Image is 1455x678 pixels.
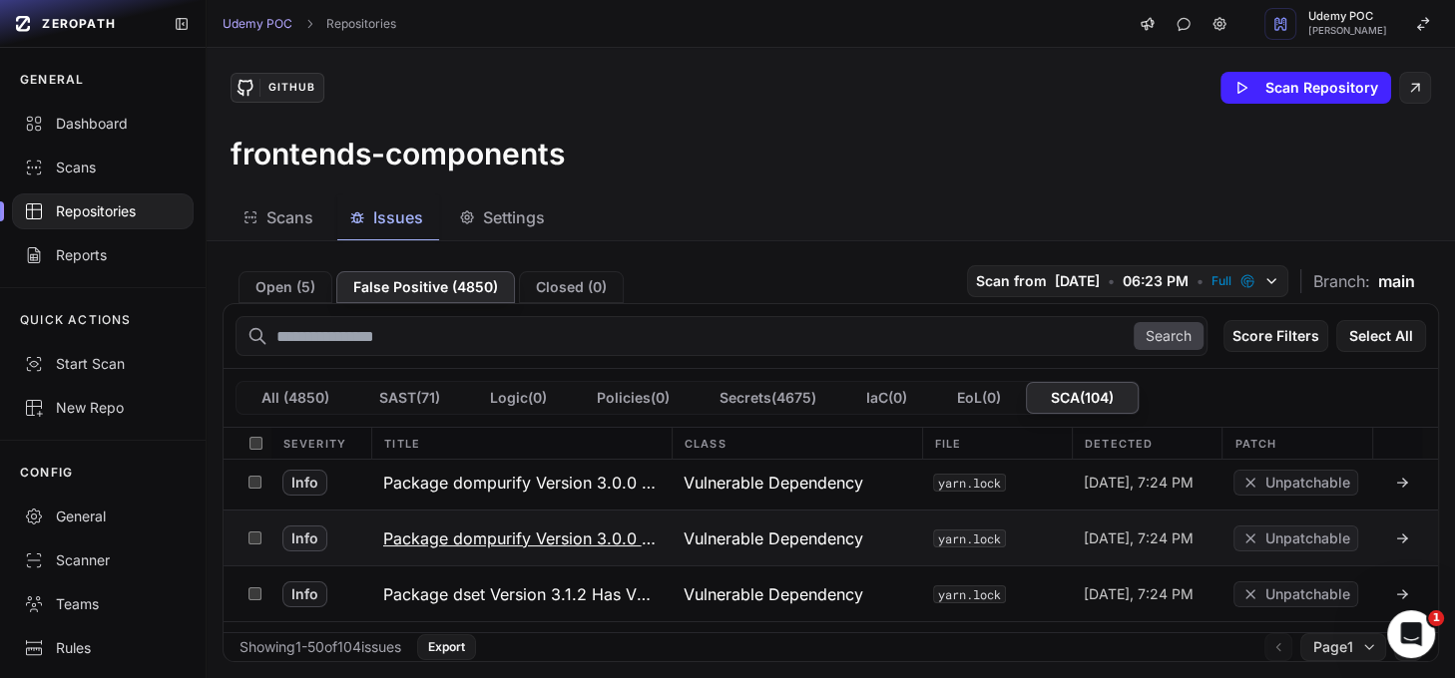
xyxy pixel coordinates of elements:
span: Vulnerable Dependency [684,471,863,495]
span: Info [282,581,327,607]
svg: chevron right, [302,17,316,31]
div: Teams [24,594,182,614]
span: Full [1212,273,1231,289]
span: Vulnerable Dependency [684,582,863,606]
h3: Package dset Version 3.1.2 Has Vulnerability GHSA-f6v4-cf5j-vf3w [383,582,660,606]
button: Score Filters [1223,320,1328,352]
span: Branch: [1313,269,1370,293]
div: GitHub [259,79,323,97]
div: Title [371,428,672,459]
span: Settings [483,205,545,229]
button: yarn.lock [933,474,1006,492]
button: Scan Repository [1220,72,1391,104]
div: Showing 1 - 50 of 104 issues [240,637,401,657]
a: Udemy POC [223,16,292,32]
div: Class [672,428,922,459]
div: Rules [24,638,182,658]
div: Scans [24,158,182,177]
span: [DATE], 7:24 PM [1084,584,1194,604]
div: Reports [24,245,182,265]
span: Scan from [976,271,1047,291]
div: Patch [1221,428,1371,459]
span: Scans [266,205,313,229]
div: Repositories [24,201,182,221]
p: CONFIG [20,465,73,481]
span: [PERSON_NAME] [1308,26,1387,36]
span: [DATE] [1055,271,1100,291]
button: Package ejs Version 2.7.4 Has Vulnerability GHSA-ghr5-ch3p-vcr6 [371,622,672,677]
div: Detected [1072,428,1221,459]
button: yarn.lock [933,529,1006,547]
button: Logic(0) [465,382,572,414]
iframe: Intercom live chat [1387,610,1435,658]
span: [DATE], 7:24 PM [1084,473,1194,493]
div: Scanner [24,550,182,570]
button: SAST(71) [354,382,465,414]
button: EoL(0) [932,382,1026,414]
h3: frontends-components [231,136,565,171]
div: File [922,428,1072,459]
button: Secrets(4675) [695,382,841,414]
button: SCA(104) [1026,382,1139,414]
div: New Repo [24,398,182,418]
span: Unpatchable [1264,584,1349,604]
div: Info Package ejs Version 2.7.4 Has Vulnerability GHSA-ghr5-ch3p-vcr6 Vulnerable Dependency yarn.l... [224,621,1438,677]
span: • [1108,271,1115,291]
button: Scan from [DATE] • 06:23 PM • Full [967,265,1288,297]
span: Udemy POC [1308,11,1387,22]
button: Package dset Version 3.1.2 Has Vulnerability GHSA-f6v4-cf5j-vf3w [371,566,672,621]
button: All (4850) [237,382,354,414]
a: Repositories [326,16,396,32]
button: False Positive (4850) [336,271,515,303]
button: Select All [1336,320,1426,352]
div: Info Package dompurify Version 3.0.0 Has Vulnerability GHSA-mmhx-hmjr-r674 Vulnerable Dependency ... [224,454,1438,509]
div: General [24,507,182,526]
button: Policies(0) [572,382,695,414]
span: Info [282,470,327,496]
div: Info Package dset Version 3.1.2 Has Vulnerability GHSA-f6v4-cf5j-vf3w Vulnerable Dependency yarn.... [224,565,1438,621]
button: Package dompurify Version 3.0.0 Has Vulnerability GHSA-mmhx-hmjr-r674 [371,455,672,509]
div: Dashboard [24,114,182,134]
a: ZEROPATH [8,8,158,40]
div: Start Scan [24,354,182,374]
span: Info [282,525,327,551]
span: main [1378,269,1415,293]
span: Issues [373,205,423,229]
button: Closed (0) [519,271,624,303]
span: • [1197,271,1204,291]
div: Severity [271,428,371,459]
span: ZEROPATH [42,16,116,32]
button: yarn.lock [933,585,1006,603]
p: GENERAL [20,72,84,88]
span: Vulnerable Dependency [684,526,863,550]
nav: breadcrumb [223,16,396,32]
p: QUICK ACTIONS [20,312,132,328]
span: Unpatchable [1264,528,1349,548]
button: Search [1134,322,1204,350]
button: Export [417,634,476,660]
h3: Package dompurify Version 3.0.0 Has Vulnerability GHSA-vhxf-7vqr-mrjg [383,526,660,550]
span: 1 [1428,610,1444,626]
span: Page 1 [1313,637,1353,657]
button: Open (5) [239,271,332,303]
button: Page1 [1300,633,1386,661]
span: 06:23 PM [1123,271,1189,291]
span: Unpatchable [1264,473,1349,493]
h3: Package dompurify Version 3.0.0 Has Vulnerability GHSA-mmhx-hmjr-r674 [383,471,660,495]
button: Package dompurify Version 3.0.0 Has Vulnerability GHSA-vhxf-7vqr-mrjg [371,510,672,565]
span: [DATE], 7:24 PM [1084,528,1194,548]
button: IaC(0) [841,382,932,414]
div: Info Package dompurify Version 3.0.0 Has Vulnerability GHSA-vhxf-7vqr-mrjg Vulnerable Dependency ... [224,509,1438,565]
